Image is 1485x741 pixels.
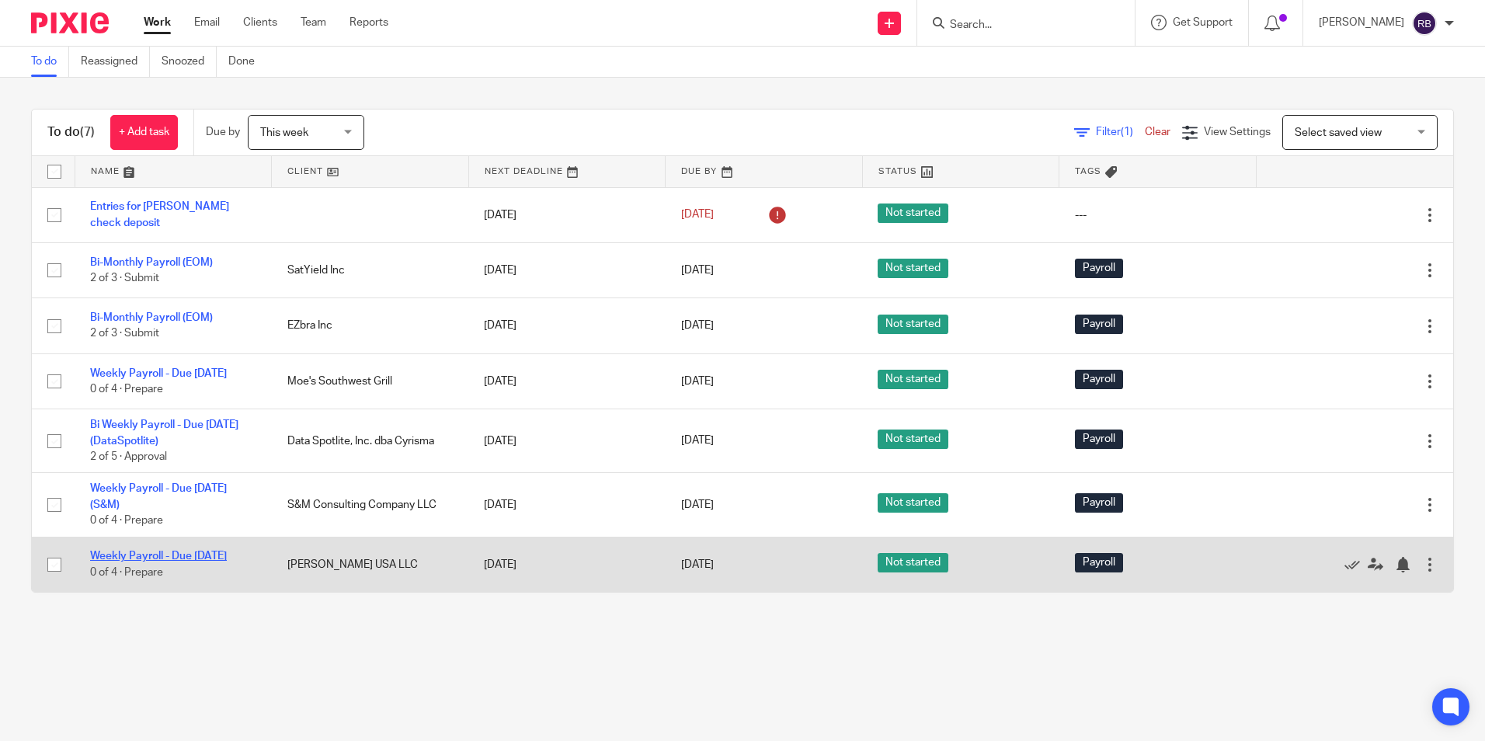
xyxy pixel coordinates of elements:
span: [DATE] [681,265,714,276]
span: Payroll [1075,553,1123,572]
span: 0 of 4 · Prepare [90,515,163,526]
p: [PERSON_NAME] [1319,15,1404,30]
span: [DATE] [681,436,714,447]
span: Not started [878,553,948,572]
span: Not started [878,315,948,334]
span: [DATE] [681,376,714,387]
span: Filter [1096,127,1145,137]
p: Due by [206,124,240,140]
td: S&M Consulting Company LLC [272,473,469,537]
td: [DATE] [468,298,666,353]
td: [DATE] [468,409,666,473]
span: Not started [878,430,948,449]
img: Pixie [31,12,109,33]
td: [DATE] [468,242,666,297]
a: Reports [350,15,388,30]
span: 2 of 3 · Submit [90,273,159,284]
a: Email [194,15,220,30]
a: Bi Weekly Payroll - Due [DATE] (DataSpotlite) [90,419,238,446]
td: [PERSON_NAME] USA LLC [272,537,469,592]
span: This week [260,127,308,138]
a: Done [228,47,266,77]
img: svg%3E [1412,11,1437,36]
span: Payroll [1075,315,1123,334]
a: Mark as done [1344,557,1368,572]
td: [DATE] [468,473,666,537]
a: Snoozed [162,47,217,77]
span: (7) [80,126,95,138]
td: EZbra Inc [272,298,469,353]
a: Team [301,15,326,30]
span: Not started [878,493,948,513]
span: Payroll [1075,493,1123,513]
a: Clear [1145,127,1170,137]
span: Not started [878,204,948,223]
a: Entries for [PERSON_NAME] check deposit [90,201,229,228]
a: Bi-Monthly Payroll (EOM) [90,257,213,268]
input: Search [948,19,1088,33]
div: --- [1075,207,1241,223]
span: Payroll [1075,370,1123,389]
span: 2 of 3 · Submit [90,329,159,339]
td: SatYield Inc [272,242,469,297]
span: View Settings [1204,127,1271,137]
span: (1) [1121,127,1133,137]
a: + Add task [110,115,178,150]
a: Clients [243,15,277,30]
span: [DATE] [681,499,714,510]
a: Weekly Payroll - Due [DATE] [90,551,227,562]
span: Payroll [1075,259,1123,278]
span: Payroll [1075,430,1123,449]
span: Get Support [1173,17,1233,28]
td: Moe's Southwest Grill [272,353,469,409]
span: Not started [878,259,948,278]
a: Work [144,15,171,30]
span: Not started [878,370,948,389]
span: 0 of 4 · Prepare [90,567,163,578]
a: Bi-Monthly Payroll (EOM) [90,312,213,323]
h1: To do [47,124,95,141]
td: [DATE] [468,353,666,409]
span: [DATE] [681,210,714,221]
a: To do [31,47,69,77]
a: Reassigned [81,47,150,77]
span: Tags [1075,167,1101,176]
span: 0 of 4 · Prepare [90,384,163,395]
td: [DATE] [468,537,666,592]
td: Data Spotlite, Inc. dba Cyrisma [272,409,469,473]
span: Select saved view [1295,127,1382,138]
span: [DATE] [681,320,714,331]
span: 2 of 5 · Approval [90,451,167,462]
span: [DATE] [681,559,714,570]
a: Weekly Payroll - Due [DATE] [90,368,227,379]
a: Weekly Payroll - Due [DATE] (S&M) [90,483,227,510]
td: [DATE] [468,187,666,242]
